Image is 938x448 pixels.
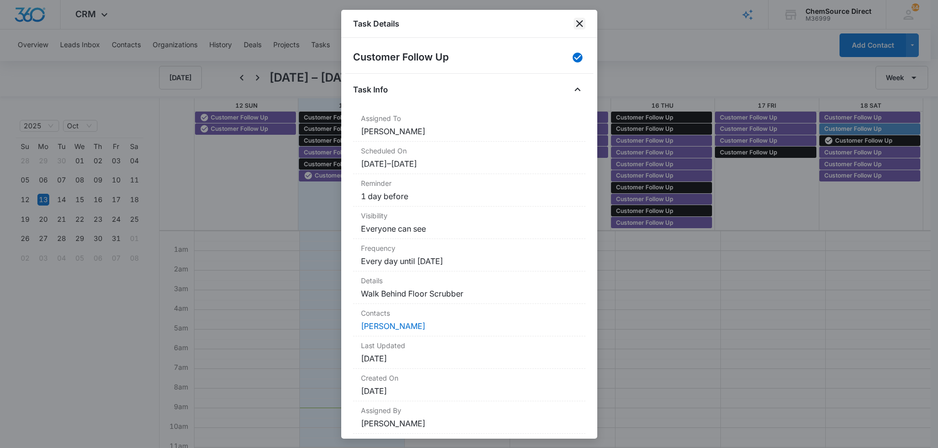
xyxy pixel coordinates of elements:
dt: Created On [361,373,578,383]
dt: Details [361,275,578,286]
h2: Customer Follow Up [353,50,449,65]
div: Reminder1 day before [353,174,585,207]
h4: Task Info [353,84,388,95]
dd: Walk Behind Floor Scrubber [361,288,578,299]
dd: Every day until [DATE] [361,255,578,267]
dd: [PERSON_NAME] [361,418,578,429]
div: Scheduled On[DATE]–[DATE] [353,142,585,174]
button: Close [570,82,585,97]
div: VisibilityEveryone can see [353,207,585,239]
dd: 1 day before [361,190,578,202]
a: [PERSON_NAME] [361,321,425,331]
h1: Task Details [353,18,399,30]
div: Created On[DATE] [353,369,585,401]
dt: Scheduled On [361,146,578,156]
dd: [DATE] – [DATE] [361,158,578,170]
div: Last Updated[DATE] [353,336,585,369]
dt: Assigned By [361,405,578,416]
dt: Contacts [361,308,578,318]
div: FrequencyEvery day until [DATE] [353,239,585,271]
div: DetailsWalk Behind Floor Scrubber [353,271,585,304]
dd: [DATE] [361,353,578,364]
div: Contacts[PERSON_NAME] [353,304,585,336]
dd: [DATE] [361,385,578,397]
div: Assigned To[PERSON_NAME] [353,109,585,142]
dt: Visibility [361,210,578,221]
dt: Reminder [361,178,578,188]
dd: Everyone can see [361,223,578,235]
dt: Last Updated [361,340,578,351]
dt: Frequency [361,243,578,253]
div: Assigned By[PERSON_NAME] [353,401,585,434]
dt: Assigned To [361,113,578,123]
button: close [574,18,585,30]
dd: [PERSON_NAME] [361,125,578,137]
